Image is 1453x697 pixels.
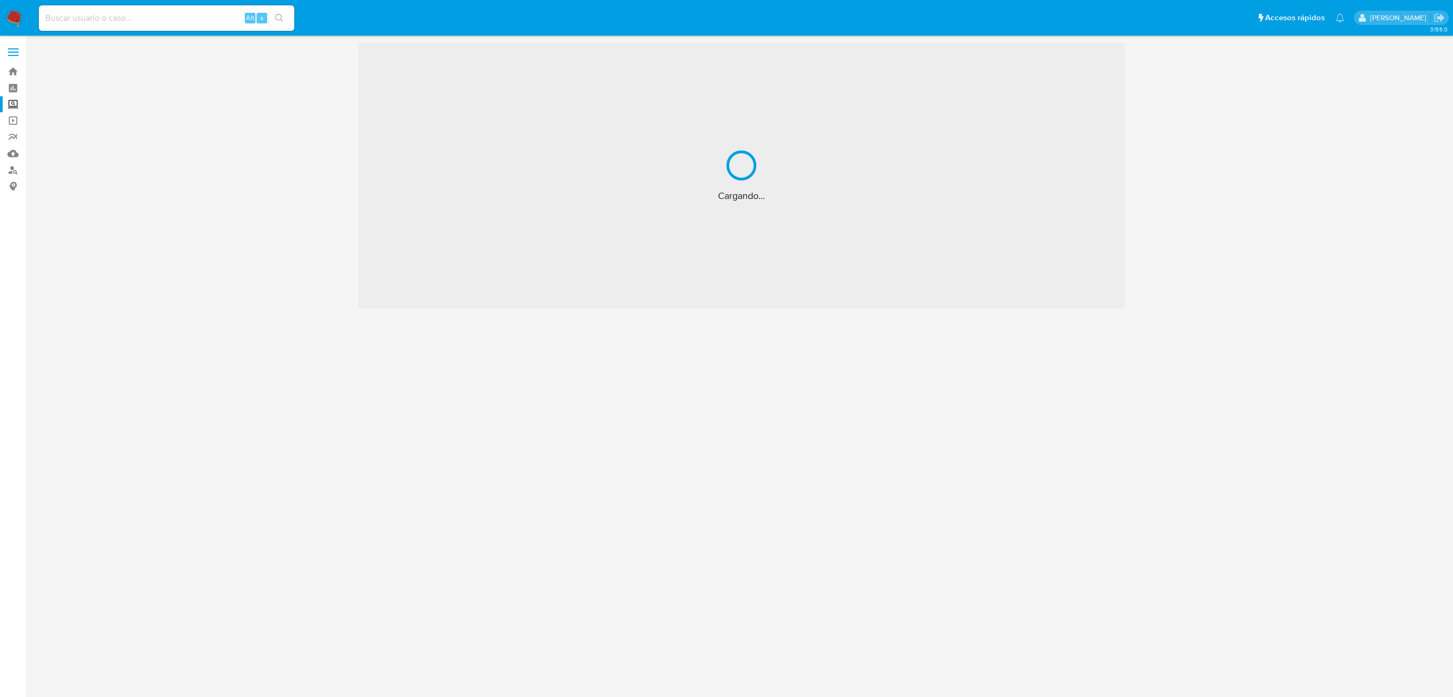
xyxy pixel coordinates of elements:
[1265,12,1325,23] span: Accesos rápidos
[1434,12,1445,23] a: Salir
[268,11,290,26] button: search-icon
[718,189,765,202] span: Cargando...
[246,13,254,23] span: Alt
[1370,13,1430,23] p: ivonne.perezonofre@mercadolibre.com.mx
[1335,13,1344,22] a: Notificaciones
[39,11,294,25] input: Buscar usuario o caso...
[260,13,263,23] span: s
